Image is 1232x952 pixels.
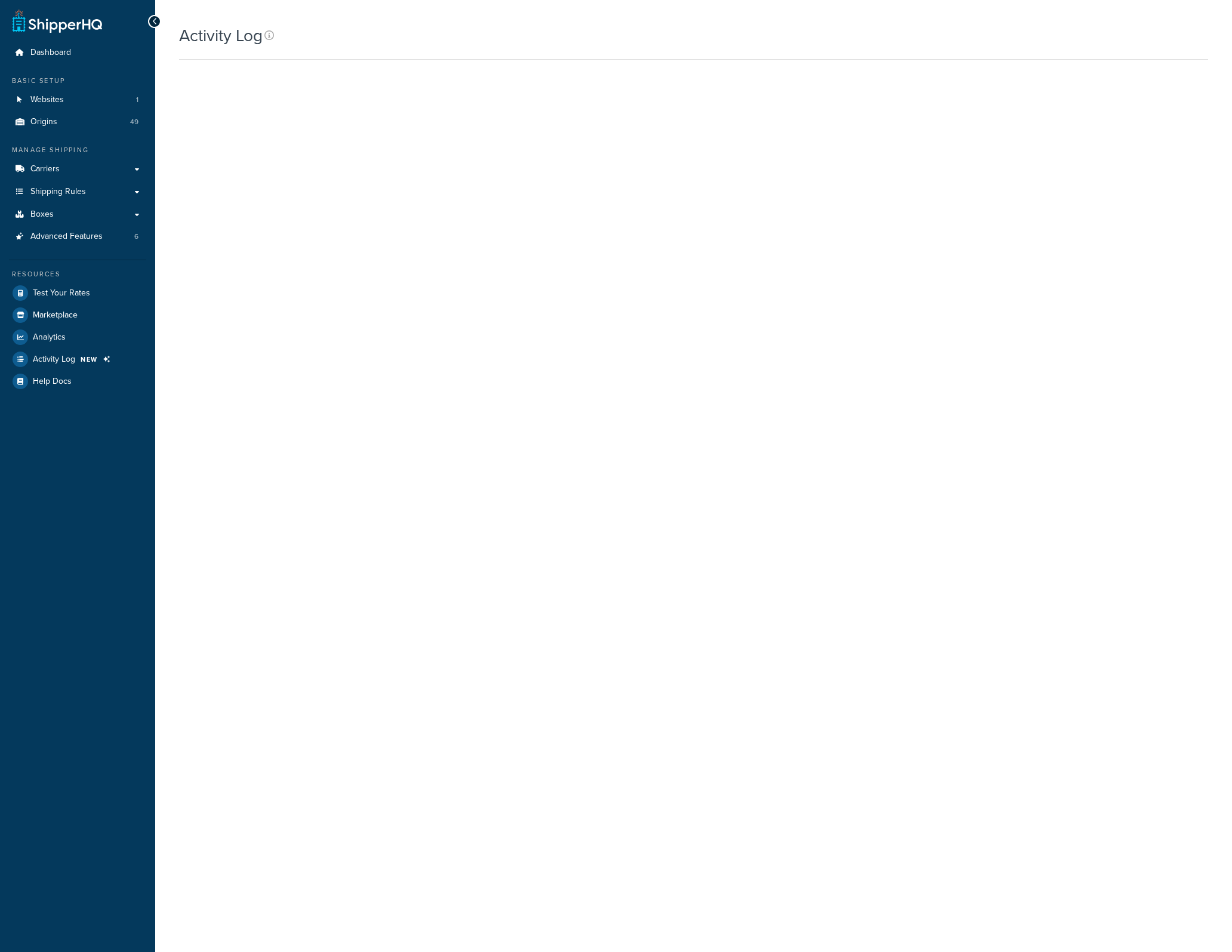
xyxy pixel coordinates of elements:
a: Activity Log NEW [9,349,146,370]
a: Origins 49 [9,111,146,133]
span: Marketplace [33,310,78,321]
span: Carriers [30,164,60,174]
li: Websites [9,89,146,111]
a: ShipperHQ Home [13,9,102,33]
span: 6 [134,232,138,242]
span: Origins [30,117,57,127]
span: Dashboard [30,48,71,58]
a: Marketplace [9,304,146,326]
span: Analytics [33,332,66,343]
a: Test Your Rates [9,282,146,304]
li: Advanced Features [9,226,146,248]
a: Analytics [9,326,146,348]
li: Origins [9,111,146,133]
span: Activity Log [33,355,75,365]
span: Shipping Rules [30,187,86,197]
a: Shipping Rules [9,181,146,203]
div: Basic Setup [9,76,146,86]
span: Boxes [30,209,54,220]
span: 49 [130,117,138,127]
span: NEW [81,355,98,364]
div: Manage Shipping [9,145,146,155]
span: Help Docs [33,377,72,387]
a: Help Docs [9,371,146,392]
a: Carriers [9,158,146,180]
a: Boxes [9,204,146,226]
h1: Activity Log [179,24,263,47]
a: Websites 1 [9,89,146,111]
a: Advanced Features 6 [9,226,146,248]
a: Dashboard [9,42,146,64]
li: Activity Log [9,349,146,370]
span: 1 [136,95,138,105]
span: Advanced Features [30,232,103,242]
div: Resources [9,269,146,279]
span: Test Your Rates [33,288,90,298]
span: Websites [30,95,64,105]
